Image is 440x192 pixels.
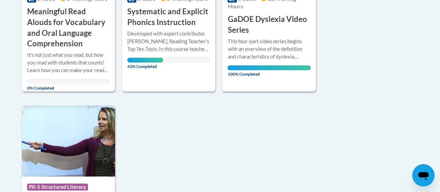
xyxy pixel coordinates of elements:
[227,14,310,35] h3: GaDOE Dyslexia Video Series
[27,51,110,74] div: It's not just what you read, but how you read with students that counts! Learn how you can make y...
[127,57,163,62] div: Your progress
[127,6,210,28] h3: Systematic and Explicit Phonics Instruction
[227,37,310,60] div: This four-part video series begins with an overview of the definition and characteristics of dysl...
[412,164,434,186] iframe: Button to launch messaging window
[22,105,115,176] img: Course Logo
[127,30,210,53] div: Developed with expert contributor, [PERSON_NAME], Reading Teacher's Top Ten Tools. In this course...
[27,183,88,190] span: PK-5 Structured Literacy
[227,65,310,76] span: 100% Completed
[27,6,110,49] h3: Meaningful Read Alouds for Vocabulary and Oral Language Comprehension
[127,57,163,69] span: 43% Completed
[227,65,310,70] div: Your progress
